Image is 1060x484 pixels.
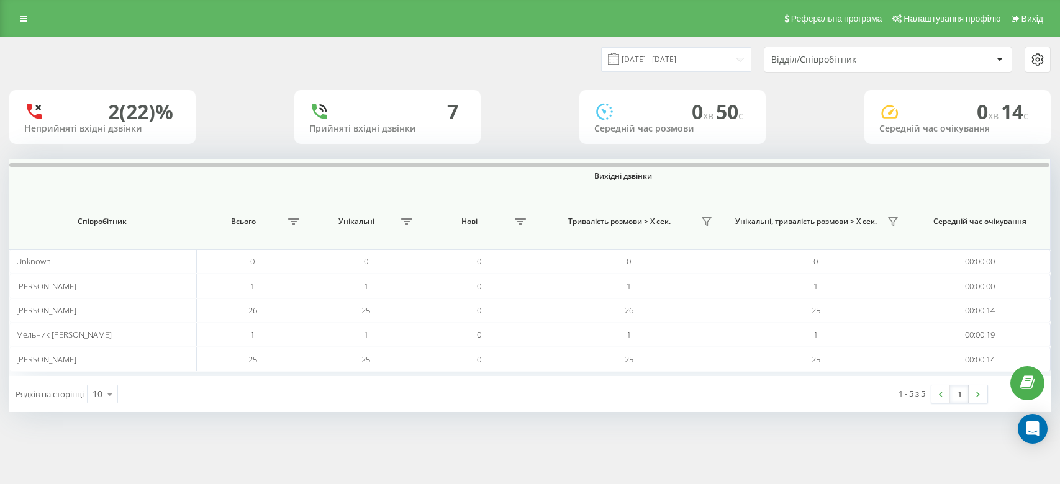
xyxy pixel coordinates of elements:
[692,98,716,125] span: 0
[627,256,631,267] span: 0
[791,14,882,24] span: Реферальна програма
[477,305,481,316] span: 0
[248,354,257,365] span: 25
[309,123,466,134] div: Прийняті вхідні дзвінки
[909,323,1051,347] td: 00:00:19
[1018,414,1048,444] div: Open Intercom Messenger
[909,298,1051,323] td: 00:00:14
[977,98,1001,125] span: 0
[812,305,820,316] span: 25
[627,329,631,340] span: 1
[250,280,255,292] span: 1
[16,256,51,267] span: Unknown
[16,280,76,292] span: [PERSON_NAME]
[909,249,1051,274] td: 00:00:00
[447,100,458,123] div: 7
[813,256,818,267] span: 0
[716,98,743,125] span: 50
[16,305,76,316] span: [PERSON_NAME]
[93,388,102,400] div: 10
[909,347,1051,371] td: 00:00:14
[250,329,255,340] span: 1
[879,123,1036,134] div: Середній час очікування
[361,354,370,365] span: 25
[988,109,1001,122] span: хв
[477,280,481,292] span: 0
[16,354,76,365] span: [PERSON_NAME]
[245,171,1002,181] span: Вихідні дзвінки
[813,280,818,292] span: 1
[1021,14,1043,24] span: Вихід
[812,354,820,365] span: 25
[477,256,481,267] span: 0
[364,280,368,292] span: 1
[108,100,173,123] div: 2 (22)%
[909,274,1051,298] td: 00:00:00
[627,280,631,292] span: 1
[1001,98,1028,125] span: 14
[16,388,84,400] span: Рядків на сторінці
[202,217,284,226] span: Всього
[477,354,481,365] span: 0
[950,385,969,403] a: 1
[922,217,1037,226] span: Середній час очікування
[24,123,181,134] div: Неприйняті вхідні дзвінки
[625,354,633,365] span: 25
[428,217,510,226] span: Нові
[542,217,697,226] span: Тривалість розмови > Х сек.
[315,217,397,226] span: Унікальні
[248,305,257,316] span: 26
[250,256,255,267] span: 0
[361,305,370,316] span: 25
[771,55,920,65] div: Відділ/Співробітник
[477,329,481,340] span: 0
[594,123,751,134] div: Середній час розмови
[703,109,716,122] span: хв
[813,329,818,340] span: 1
[904,14,1000,24] span: Налаштування профілю
[16,329,112,340] span: Мельник [PERSON_NAME]
[625,305,633,316] span: 26
[728,217,883,226] span: Унікальні, тривалість розмови > Х сек.
[899,387,925,400] div: 1 - 5 з 5
[738,109,743,122] span: c
[24,217,181,226] span: Співробітник
[364,256,368,267] span: 0
[364,329,368,340] span: 1
[1023,109,1028,122] span: c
